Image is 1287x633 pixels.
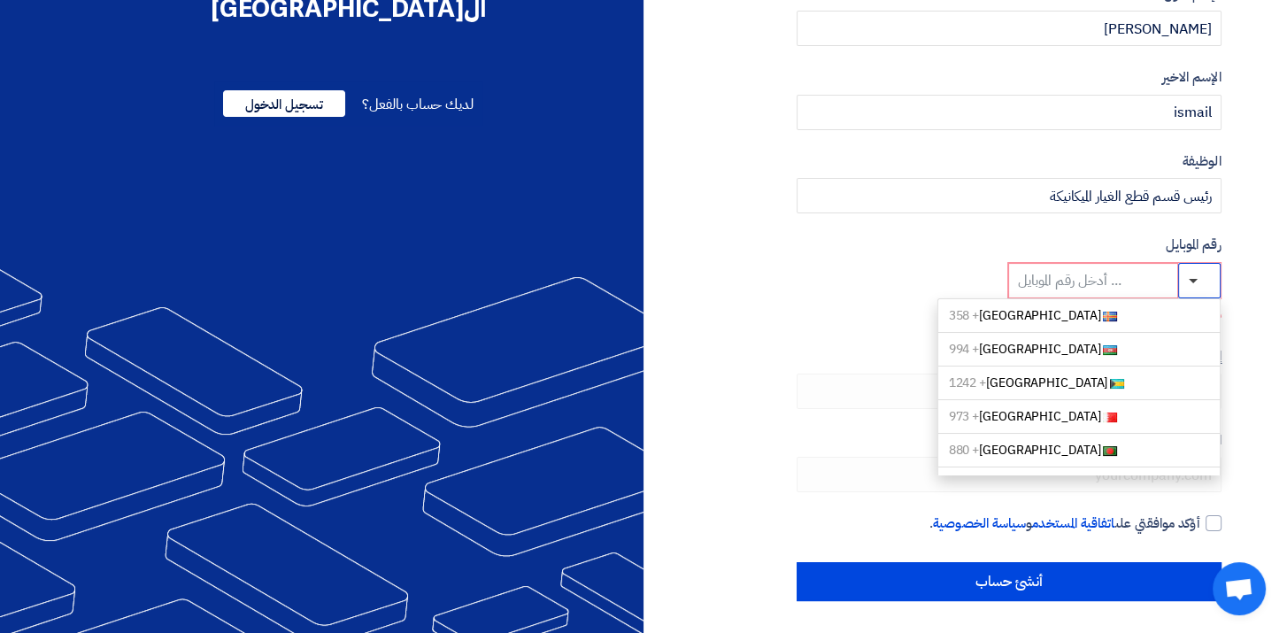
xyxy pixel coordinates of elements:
[929,513,1199,534] span: أؤكد موافقتي على و .
[949,306,980,325] span: + 358
[223,94,345,115] a: تسجيل الدخول
[797,457,1221,492] input: yourcompany.com
[1032,513,1114,533] a: اتفاقية المستخدم
[798,303,1221,326] p: مطلوب
[949,407,1101,426] span: [GEOGRAPHIC_DATA]
[949,374,1108,392] span: [GEOGRAPHIC_DATA]
[949,475,1108,493] span: [GEOGRAPHIC_DATA]
[937,367,1221,400] a: [GEOGRAPHIC_DATA]+ 1242
[949,441,1101,459] span: [GEOGRAPHIC_DATA]
[797,67,1221,88] label: الإسم الاخير
[797,346,1221,367] label: إسم الشركة
[949,374,986,392] span: + 1242
[937,467,1221,501] a: [GEOGRAPHIC_DATA]+ 1246
[937,298,1221,333] a: [GEOGRAPHIC_DATA]+ 358
[949,340,980,359] span: + 994
[797,11,1221,46] input: أدخل الإسم الاول ...
[797,430,1221,451] label: الموقع الإلكتروني للشركة
[933,513,1026,533] a: سياسة الخصوصية
[797,95,1221,130] input: أدخل الإسم الاخير ...
[949,306,1101,325] span: [GEOGRAPHIC_DATA]
[949,441,980,459] span: + 880
[797,562,1221,601] input: أنشئ حساب
[937,434,1221,467] a: [GEOGRAPHIC_DATA]+ 880
[937,400,1221,434] a: [GEOGRAPHIC_DATA]+ 973
[1213,562,1266,615] div: Open chat
[797,374,1221,409] input: أدخل إسم الشركة ...
[937,333,1221,367] a: [GEOGRAPHIC_DATA]+ 994
[362,94,473,115] span: لديك حساب بالفعل؟
[223,90,345,117] span: تسجيل الدخول
[797,178,1221,213] input: أدخل الوظيفة ...
[797,235,1221,255] label: رقم الموبايل
[949,407,980,426] span: + 973
[797,151,1221,172] label: الوظيفة
[1008,263,1178,298] input: أدخل رقم الموبايل ...
[949,340,1101,359] span: [GEOGRAPHIC_DATA]
[949,475,986,493] span: + 1246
